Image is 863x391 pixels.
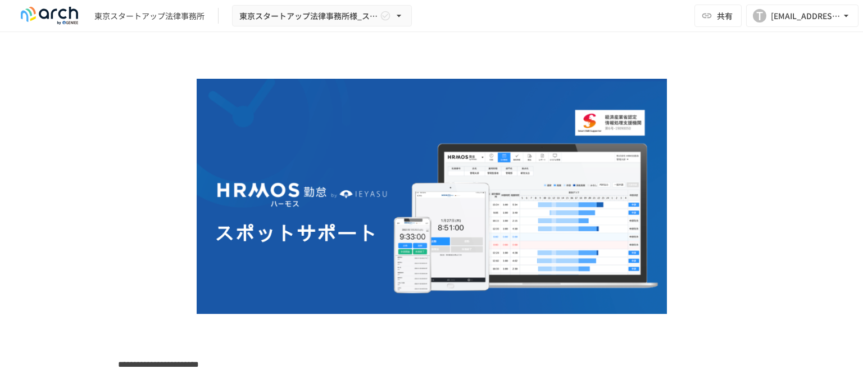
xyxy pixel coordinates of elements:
div: [EMAIL_ADDRESS][DOMAIN_NAME] [771,9,841,23]
img: logo-default@2x-9cf2c760.svg [13,7,85,25]
button: 共有 [694,5,742,27]
span: 東京スタートアップ法律事務所様_スポットサポート [239,9,378,23]
img: 7LfzSc6NhkdpYdJZkgpNwBZHKhCc8yOHzh0oRZrtOpq [197,79,667,314]
button: 東京スタートアップ法律事務所様_スポットサポート [232,5,412,27]
div: T [753,9,766,23]
div: 東京スタートアップ法律事務所 [94,10,205,22]
button: T[EMAIL_ADDRESS][DOMAIN_NAME] [746,5,859,27]
span: 共有 [717,10,733,22]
